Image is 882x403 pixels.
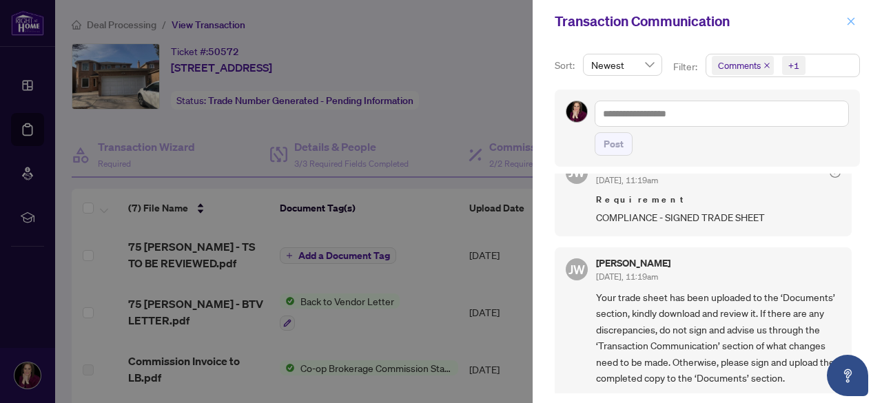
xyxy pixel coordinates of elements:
span: close [846,17,856,26]
p: Sort: [555,58,577,73]
span: Comments [712,56,774,75]
img: Profile Icon [566,101,587,122]
button: Post [595,132,633,156]
span: Requirement [596,193,841,207]
span: [DATE], 11:19am [596,175,658,185]
h5: [PERSON_NAME] [596,258,670,268]
span: JW [568,260,585,279]
div: +1 [788,59,799,72]
button: Open asap [827,355,868,396]
span: Comments [718,59,761,72]
span: close [763,62,770,69]
span: Newest [591,54,654,75]
span: COMPLIANCE - SIGNED TRADE SHEET [596,209,841,225]
div: Transaction Communication [555,11,842,32]
p: Filter: [673,59,699,74]
span: Your trade sheet has been uploaded to the ‘Documents’ section, kindly download and review it. If ... [596,289,841,386]
span: [DATE], 11:19am [596,271,658,282]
